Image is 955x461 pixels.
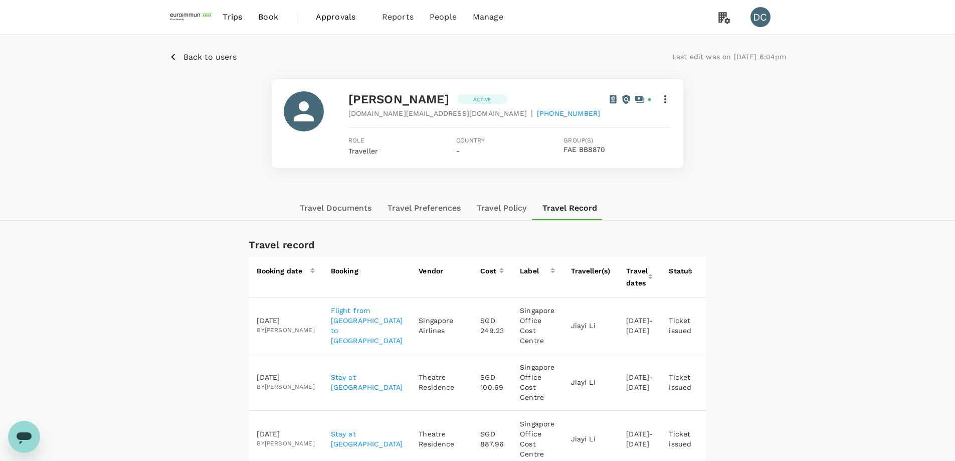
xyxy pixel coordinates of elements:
[669,316,692,336] p: Ticket issued
[419,316,464,336] p: Singapore Airlines
[258,11,278,23] span: Book
[430,11,457,23] span: People
[382,11,414,23] span: Reports
[331,305,403,346] a: Flight from [GEOGRAPHIC_DATA] to [GEOGRAPHIC_DATA]
[626,265,648,289] div: Travel dates
[331,372,403,392] a: Stay at [GEOGRAPHIC_DATA]
[571,434,611,444] p: Jiayi Li
[520,305,554,346] p: Singapore Office Cost Centre
[348,108,527,118] span: [DOMAIN_NAME][EMAIL_ADDRESS][DOMAIN_NAME]
[669,372,692,392] p: Ticket issued
[626,382,653,392] p: [DATE]
[480,372,504,392] p: SGD 100.69
[520,419,554,459] p: Singapore Office Cost Centre
[469,196,534,220] button: Travel Policy
[563,146,605,154] button: FAE BB8870
[626,326,653,336] p: [DATE]
[411,257,472,297] th: Vendor
[626,316,653,326] p: [DATE] -
[249,237,315,253] h6: Travel record
[563,136,671,146] span: Group(s)
[571,377,611,387] p: Jiayi Li
[473,96,491,103] p: Active
[626,439,653,449] p: [DATE]
[257,439,314,449] span: by [PERSON_NAME]
[563,257,619,297] th: Traveller(s)
[169,51,237,63] button: Back to users
[480,265,499,277] div: Cost
[571,321,611,331] p: Jiayi Li
[672,52,787,62] p: Last edit was on [DATE] 6:04pm
[257,326,314,336] span: by [PERSON_NAME]
[257,382,314,392] span: by [PERSON_NAME]
[331,429,403,449] a: Stay at [GEOGRAPHIC_DATA]
[669,265,687,277] div: Status
[183,51,237,63] p: Back to users
[316,11,366,23] span: Approvals
[626,372,653,382] p: [DATE] -
[379,196,469,220] button: Travel Preferences
[669,429,692,449] p: Ticket issued
[480,316,504,336] p: SGD 249.23
[419,429,464,449] p: Theatre Residence
[348,136,456,146] span: Role
[323,257,411,297] th: Booking
[456,136,564,146] span: Country
[531,107,533,119] span: |
[520,265,550,277] div: Label
[292,196,379,220] button: Travel Documents
[348,147,378,155] span: Traveller
[520,362,554,402] p: Singapore Office Cost Centre
[8,421,40,453] iframe: Button to launch messaging window, conversation in progress
[419,372,464,392] p: Theatre Residence
[480,429,504,449] p: SGD 887.96
[223,11,242,23] span: Trips
[537,108,600,118] span: [PHONE_NUMBER]
[348,92,449,106] span: [PERSON_NAME]
[750,7,771,27] div: DC
[257,265,310,277] div: Booking date
[626,429,653,439] p: [DATE] -
[257,372,314,382] p: [DATE]
[534,196,605,220] button: Travel Record
[473,11,503,23] span: Manage
[169,6,215,28] img: EUROIMMUN (South East Asia) Pte. Ltd.
[456,147,460,155] span: -
[257,316,314,326] p: [DATE]
[257,429,314,439] p: [DATE]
